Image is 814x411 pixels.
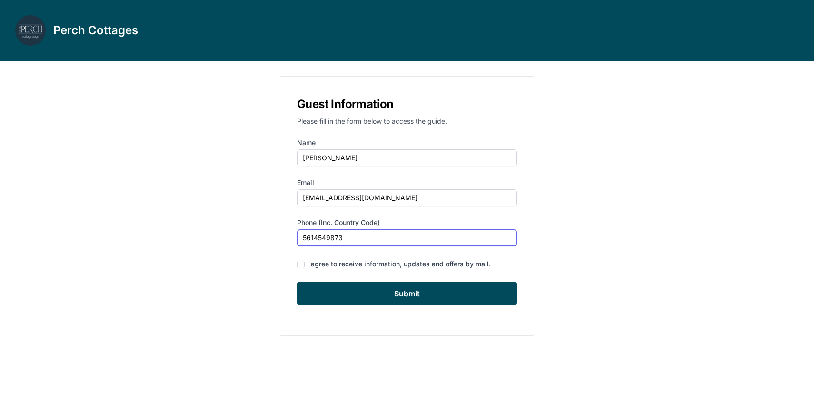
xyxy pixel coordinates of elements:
[15,15,138,46] a: Perch Cottages
[297,117,517,130] p: Please fill in the form below to access the guide.
[307,259,491,269] div: I agree to receive information, updates and offers by mail.
[53,23,138,38] h3: Perch Cottages
[297,138,517,147] label: Name
[297,282,517,305] input: Submit
[297,218,517,227] label: Phone (inc. country code)
[297,96,517,113] h1: Guest Information
[297,178,517,187] label: Email
[15,15,46,46] img: lbscve6jyqy4usxktyb5b1icebv1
